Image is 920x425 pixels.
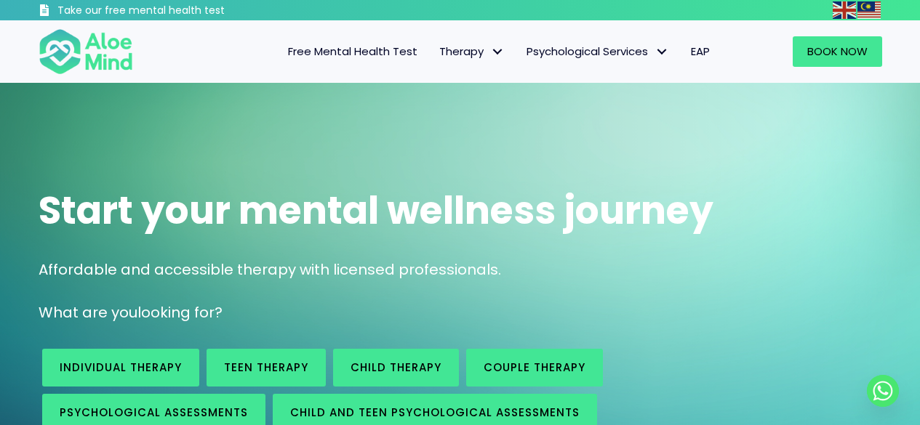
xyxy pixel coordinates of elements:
[39,259,882,280] p: Affordable and accessible therapy with licensed professionals.
[652,41,673,62] span: Psychological Services: submenu
[857,1,882,18] a: Malay
[793,36,882,67] a: Book Now
[428,36,516,67] a: TherapyTherapy: submenu
[807,44,868,59] span: Book Now
[39,184,713,237] span: Start your mental wellness journey
[466,349,603,386] a: Couple therapy
[39,302,137,323] span: What are you
[152,36,721,67] nav: Menu
[290,405,580,420] span: Child and Teen Psychological assessments
[207,349,326,386] a: Teen Therapy
[439,44,505,59] span: Therapy
[691,44,710,59] span: EAP
[833,1,857,18] a: English
[527,44,669,59] span: Psychological Services
[484,360,585,375] span: Couple therapy
[60,360,182,375] span: Individual therapy
[137,302,223,323] span: looking for?
[516,36,680,67] a: Psychological ServicesPsychological Services: submenu
[867,375,899,407] a: Whatsapp
[333,349,459,386] a: Child Therapy
[57,4,303,18] h3: Take our free mental health test
[60,405,248,420] span: Psychological assessments
[351,360,441,375] span: Child Therapy
[277,36,428,67] a: Free Mental Health Test
[680,36,721,67] a: EAP
[42,349,199,386] a: Individual therapy
[224,360,308,375] span: Teen Therapy
[857,1,881,19] img: ms
[39,4,303,20] a: Take our free mental health test
[487,41,508,62] span: Therapy: submenu
[833,1,856,19] img: en
[39,28,133,76] img: Aloe mind Logo
[288,44,417,59] span: Free Mental Health Test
